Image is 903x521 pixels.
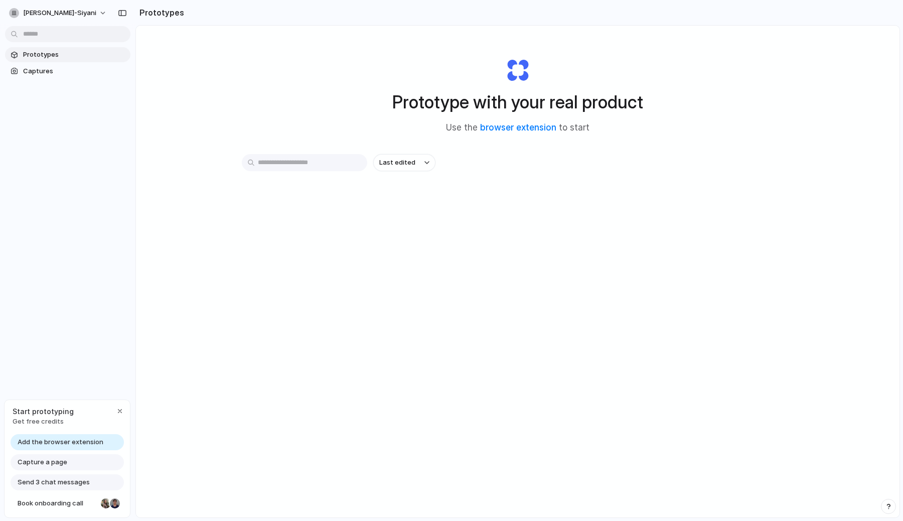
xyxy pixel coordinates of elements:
button: Last edited [373,154,435,171]
span: Book onboarding call [18,498,97,508]
span: Captures [23,66,126,76]
a: Book onboarding call [11,495,124,511]
h1: Prototype with your real product [392,89,643,115]
h2: Prototypes [135,7,184,19]
span: Last edited [379,158,415,168]
span: Add the browser extension [18,437,103,447]
a: Captures [5,64,130,79]
span: Use the to start [446,121,589,135]
span: Start prototyping [13,406,74,417]
div: Christian Iacullo [109,497,121,509]
span: Capture a page [18,457,67,467]
span: [PERSON_NAME]-siyani [23,8,96,18]
span: Get free credits [13,417,74,427]
a: Prototypes [5,47,130,62]
span: Send 3 chat messages [18,477,90,487]
button: [PERSON_NAME]-siyani [5,5,112,21]
div: Nicole Kubica [100,497,112,509]
a: browser extension [480,122,556,133]
span: Prototypes [23,50,126,60]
